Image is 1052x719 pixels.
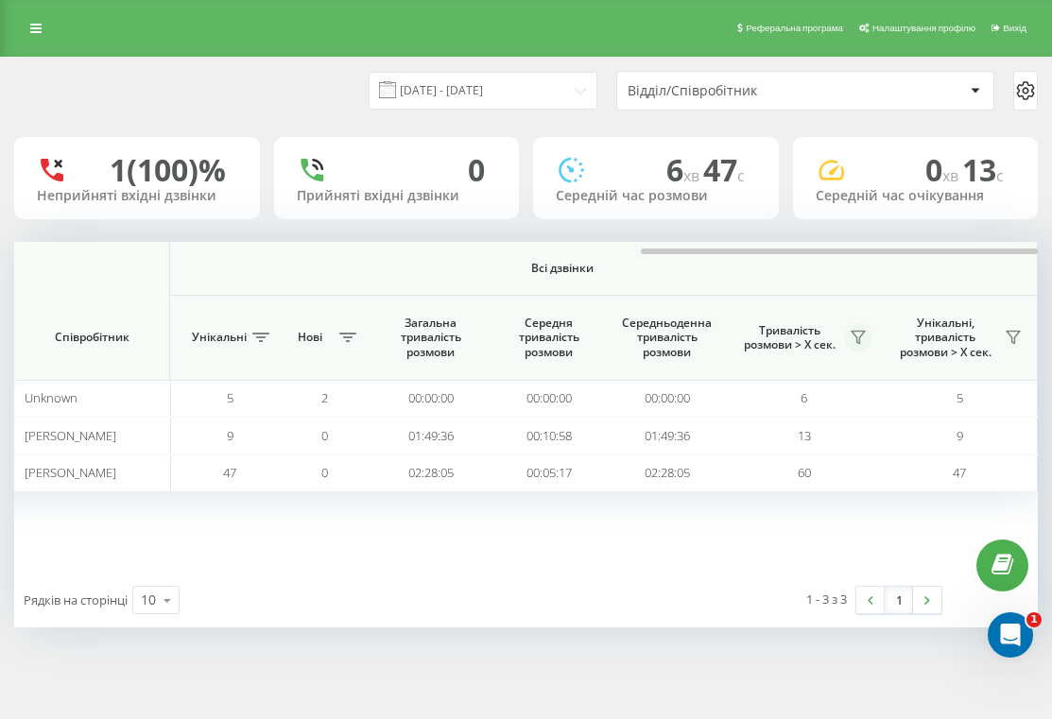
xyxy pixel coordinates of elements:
span: 47 [223,464,236,481]
div: Середній час розмови [556,188,756,204]
span: 13 [798,427,811,444]
div: 0 [468,152,485,188]
span: Середньоденна тривалість розмови [622,316,712,360]
iframe: Intercom live chat [988,612,1033,658]
div: 10 [141,591,156,609]
span: [PERSON_NAME] [25,464,116,481]
td: 00:00:00 [490,380,608,417]
td: 00:05:17 [490,454,608,491]
span: 47 [953,464,966,481]
span: Unknown [25,389,78,406]
div: Відділ/Співробітник [628,83,854,99]
span: 2 [321,389,328,406]
span: Реферальна програма [746,23,843,33]
td: 02:28:05 [608,454,726,491]
span: Вихід [1003,23,1026,33]
td: 01:49:36 [608,417,726,454]
span: Нові [286,330,334,345]
td: 00:00:00 [608,380,726,417]
span: Унікальні [192,330,247,345]
span: 13 [962,149,1004,190]
span: Загальна тривалість розмови [386,316,475,360]
span: [PERSON_NAME] [25,427,116,444]
span: 9 [957,427,963,444]
td: 01:49:36 [371,417,490,454]
span: Налаштування профілю [872,23,975,33]
span: 0 [321,427,328,444]
span: 5 [957,389,963,406]
span: Середня тривалість розмови [504,316,594,360]
span: хв [942,165,962,186]
div: 1 (100)% [110,152,226,188]
span: 5 [227,389,233,406]
div: Неприйняті вхідні дзвінки [37,188,237,204]
div: 1 - 3 з 3 [806,590,847,608]
span: 6 [666,149,703,190]
span: c [737,165,745,186]
span: 60 [798,464,811,481]
span: 0 [925,149,962,190]
span: 47 [703,149,745,190]
span: c [996,165,1004,186]
span: Всі дзвінки [144,261,981,276]
td: 02:28:05 [371,454,490,491]
span: Співробітник [30,330,153,345]
span: хв [683,165,703,186]
span: Унікальні, тривалість розмови > Х сек. [891,316,999,360]
div: Середній час очікування [816,188,1016,204]
a: 1 [885,587,913,613]
span: 0 [321,464,328,481]
span: 6 [801,389,807,406]
td: 00:00:00 [371,380,490,417]
span: Рядків на сторінці [24,591,128,608]
span: 1 [1026,612,1042,627]
td: 00:10:58 [490,417,608,454]
span: 9 [227,427,233,444]
span: Тривалість розмови > Х сек. [735,323,844,352]
div: Прийняті вхідні дзвінки [297,188,497,204]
